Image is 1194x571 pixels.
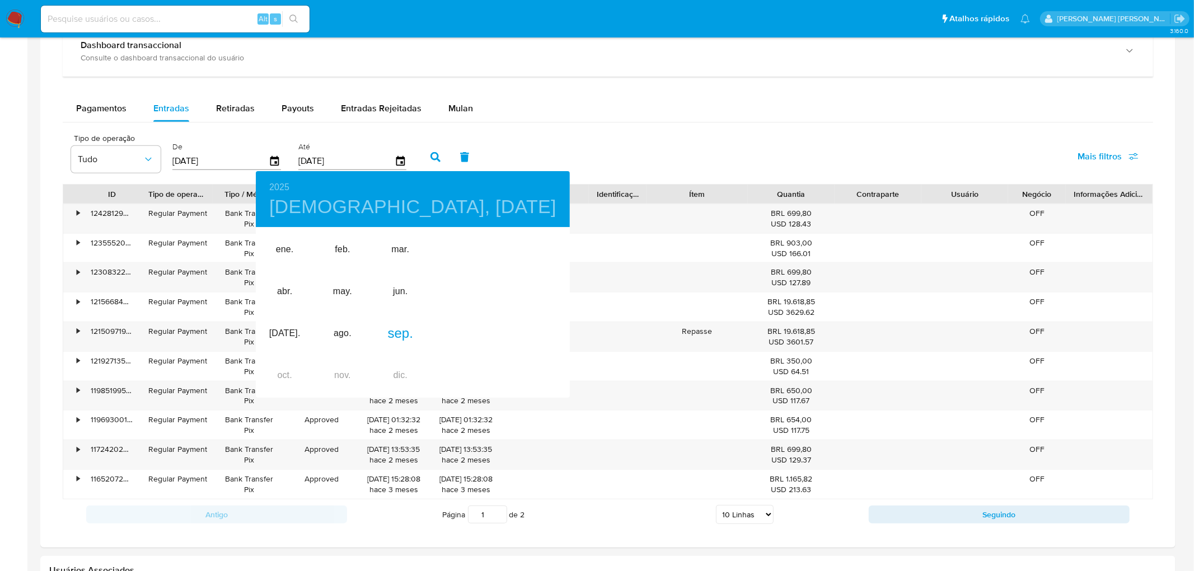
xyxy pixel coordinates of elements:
div: jun. [372,271,429,313]
div: abr. [256,271,313,313]
button: 2025 [269,180,289,195]
div: ene. [256,229,313,271]
div: sep. [372,313,429,355]
div: [DATE]. [256,313,313,355]
button: [DEMOGRAPHIC_DATA], [DATE] [269,195,556,219]
div: mar. [372,229,429,271]
div: feb. [313,229,371,271]
div: ago. [313,313,371,355]
div: may. [313,271,371,313]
